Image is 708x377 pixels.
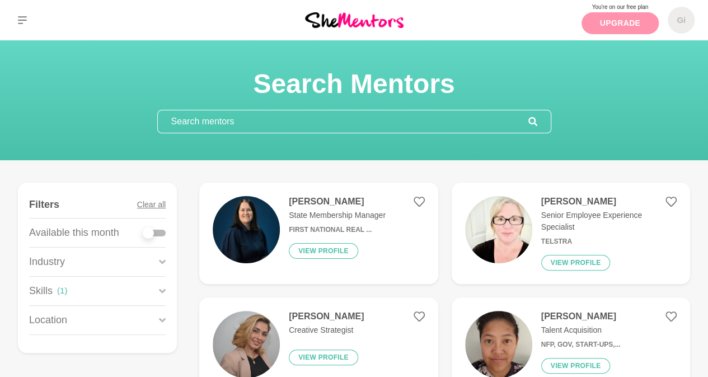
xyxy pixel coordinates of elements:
div: ( 1 ) [57,285,67,297]
h5: Gi [677,15,686,26]
p: Talent Acquisition [541,324,621,336]
button: Clear all [137,192,166,218]
p: Creative Strategist [289,324,364,336]
h4: [PERSON_NAME] [289,196,386,207]
h6: Telstra [541,238,677,246]
a: Upgrade [582,12,659,34]
a: [PERSON_NAME]State Membership ManagerFirst National Real ...View profile [199,183,438,284]
a: Gi [668,7,695,34]
p: State Membership Manager [289,210,386,221]
button: View profile [289,243,358,259]
h4: [PERSON_NAME] [289,311,364,322]
h6: First National Real ... [289,226,386,234]
h4: [PERSON_NAME] [541,196,677,207]
img: 76d71eafe8075d13eeea03039b9742996b9cd231-1968x2624.jpg [465,196,532,263]
p: Location [29,313,67,328]
img: 069e74e823061df2a8545ae409222f10bd8cae5f-900x600.png [213,196,280,263]
h4: Filters [29,198,59,211]
h6: NFP, Gov, Start-Ups,... [541,341,621,349]
h1: Search Mentors [157,67,551,101]
p: Industry [29,254,65,269]
p: You're on our free plan [582,3,659,11]
button: View profile [289,350,358,365]
button: View profile [541,358,611,374]
button: View profile [541,255,611,271]
p: Available this month [29,225,119,240]
a: [PERSON_NAME]Senior Employee Experience SpecialistTelstraView profile [452,183,690,284]
h4: [PERSON_NAME] [541,311,621,322]
p: Senior Employee Experience Specialist [541,210,677,233]
img: She Mentors Logo [305,12,404,27]
input: Search mentors [158,110,528,133]
p: Skills [29,283,53,299]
